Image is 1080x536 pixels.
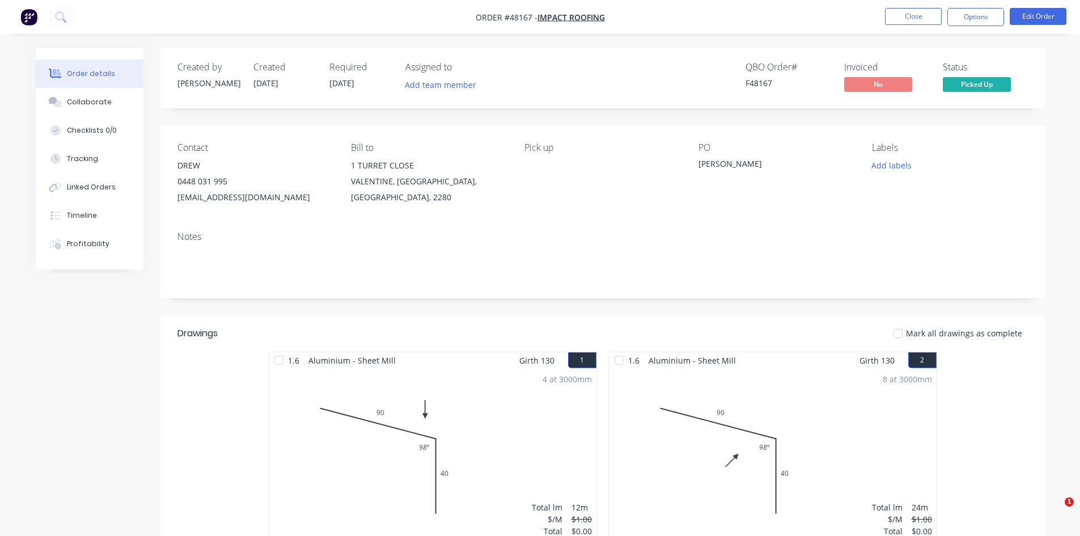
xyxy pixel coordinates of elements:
[67,154,98,164] div: Tracking
[405,62,519,73] div: Assigned to
[329,78,354,88] span: [DATE]
[253,78,278,88] span: [DATE]
[177,158,333,205] div: DREW0448 031 995[EMAIL_ADDRESS][DOMAIN_NAME]
[67,210,97,221] div: Timeline
[253,62,316,73] div: Created
[872,142,1027,153] div: Labels
[943,62,1028,73] div: Status
[177,77,240,89] div: [PERSON_NAME]
[746,62,831,73] div: QBO Order #
[532,501,562,513] div: Total lm
[872,501,903,513] div: Total lm
[351,174,506,205] div: VALENTINE, [GEOGRAPHIC_DATA], [GEOGRAPHIC_DATA], 2280
[1041,497,1069,525] iframe: Intercom live chat
[698,158,840,174] div: [PERSON_NAME]
[36,60,143,88] button: Order details
[36,145,143,173] button: Tracking
[883,373,932,385] div: 8 at 3000mm
[1065,497,1074,507] span: 1
[571,501,592,513] div: 12m
[912,501,932,513] div: 24m
[908,352,937,368] button: 2
[866,158,918,173] button: Add labels
[746,77,831,89] div: F48167
[885,8,942,25] button: Close
[943,77,1011,91] span: Picked Up
[329,62,392,73] div: Required
[543,373,592,385] div: 4 at 3000mm
[20,9,37,26] img: Factory
[36,173,143,201] button: Linked Orders
[912,513,932,525] div: $1.00
[399,77,482,92] button: Add team member
[67,125,117,136] div: Checklists 0/0
[1010,8,1066,25] button: Edit Order
[177,327,218,340] div: Drawings
[624,352,644,369] span: 1.6
[67,97,112,107] div: Collaborate
[36,116,143,145] button: Checklists 0/0
[844,62,929,73] div: Invoiced
[524,142,680,153] div: Pick up
[698,142,854,153] div: PO
[947,8,1004,26] button: Options
[177,158,333,174] div: DREW
[36,230,143,258] button: Profitability
[476,12,537,23] span: Order #48167 -
[67,69,115,79] div: Order details
[351,142,506,153] div: Bill to
[177,231,1028,242] div: Notes
[177,142,333,153] div: Contact
[532,513,562,525] div: $/M
[36,88,143,116] button: Collaborate
[571,513,592,525] div: $1.00
[67,239,109,249] div: Profitability
[36,201,143,230] button: Timeline
[351,158,506,174] div: 1 TURRET CLOSE
[177,62,240,73] div: Created by
[67,182,116,192] div: Linked Orders
[177,174,333,189] div: 0448 031 995
[351,158,506,205] div: 1 TURRET CLOSEVALENTINE, [GEOGRAPHIC_DATA], [GEOGRAPHIC_DATA], 2280
[568,352,596,368] button: 1
[844,77,912,91] span: No
[644,352,740,369] span: Aluminium - Sheet Mill
[872,513,903,525] div: $/M
[405,77,482,92] button: Add team member
[537,12,605,23] a: IMPACT ROOFING
[177,189,333,205] div: [EMAIL_ADDRESS][DOMAIN_NAME]
[859,352,895,369] span: Girth 130
[283,352,304,369] span: 1.6
[519,352,554,369] span: Girth 130
[943,77,1011,94] button: Picked Up
[906,327,1022,339] span: Mark all drawings as complete
[304,352,400,369] span: Aluminium - Sheet Mill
